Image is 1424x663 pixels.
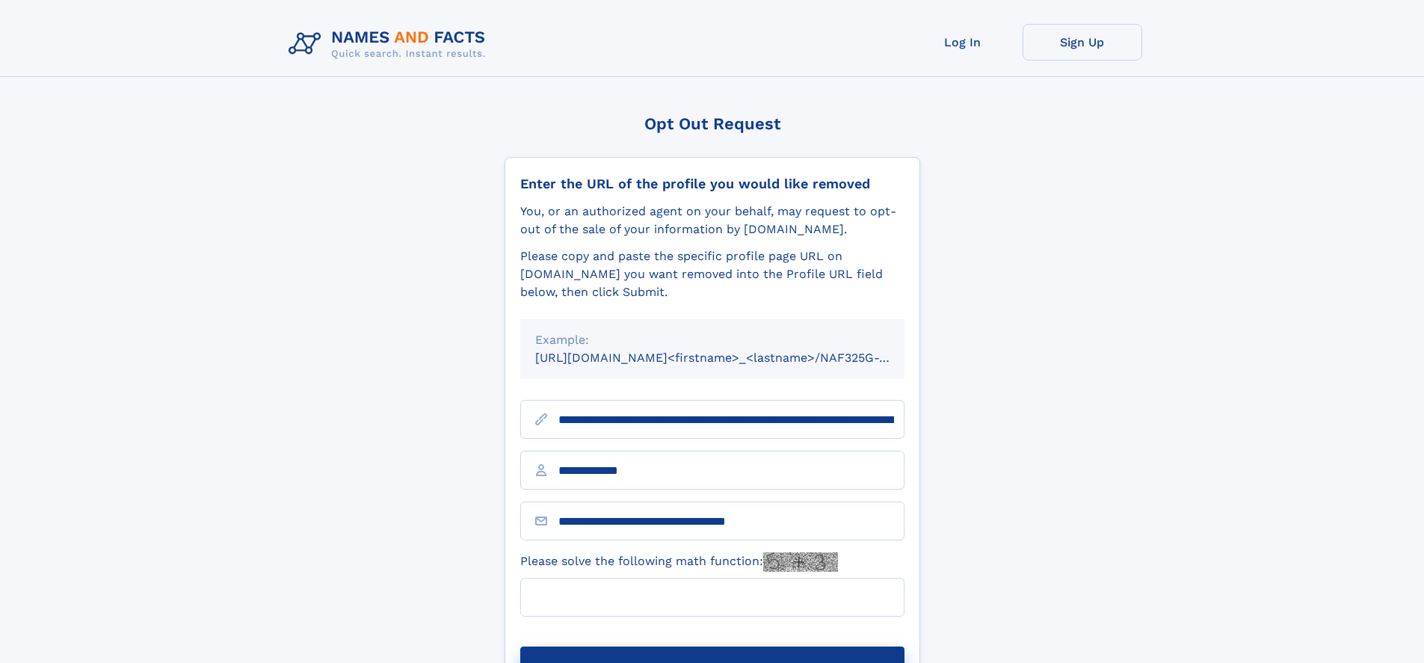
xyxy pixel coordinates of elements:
[283,24,498,64] img: Logo Names and Facts
[505,114,920,133] div: Opt Out Request
[1023,24,1142,61] a: Sign Up
[535,351,933,365] small: [URL][DOMAIN_NAME]<firstname>_<lastname>/NAF325G-xxxxxxxx
[520,176,904,192] div: Enter the URL of the profile you would like removed
[535,331,890,349] div: Example:
[903,24,1023,61] a: Log In
[520,552,838,572] label: Please solve the following math function:
[520,247,904,301] div: Please copy and paste the specific profile page URL on [DOMAIN_NAME] you want removed into the Pr...
[520,203,904,238] div: You, or an authorized agent on your behalf, may request to opt-out of the sale of your informatio...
